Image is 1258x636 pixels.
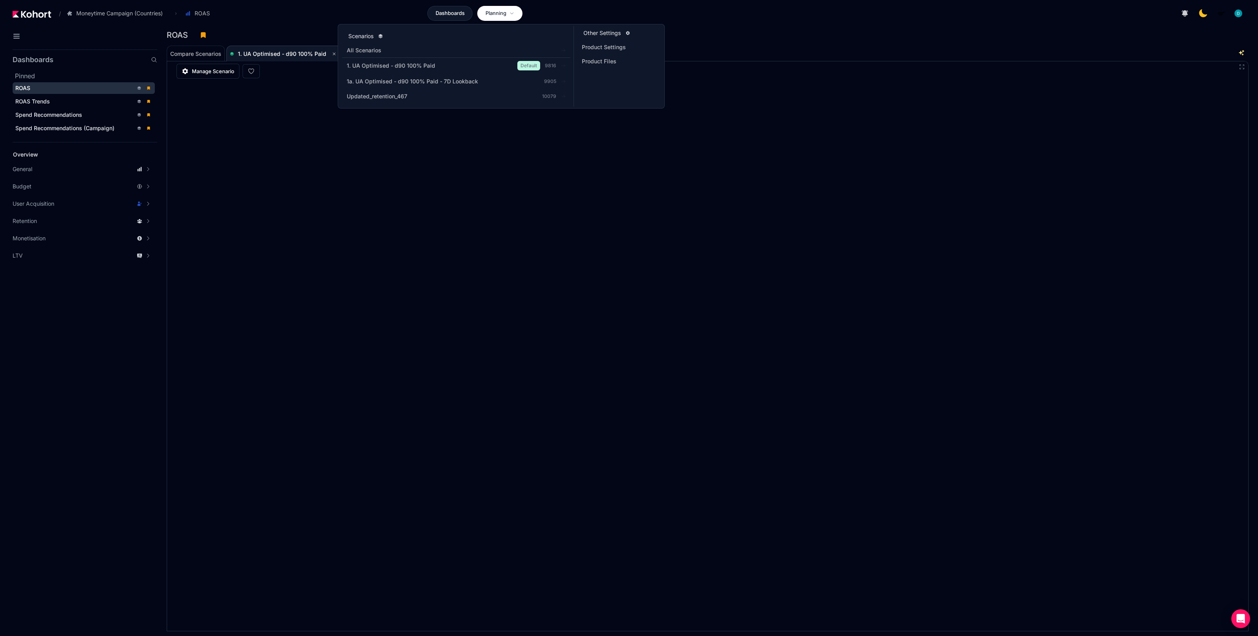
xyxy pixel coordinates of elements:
span: Planning [486,9,506,17]
span: User Acquisition [13,200,54,208]
button: Fullscreen [1239,64,1245,70]
span: Product Files [582,57,626,65]
img: Kohort logo [13,11,51,18]
span: LTV [13,252,23,260]
h3: Other Settings [583,29,621,37]
span: Overview [13,151,38,158]
a: Overview [10,149,144,160]
span: 1. UA Optimised - d90 100% Paid [238,50,326,57]
span: Budget [13,183,31,190]
span: › [173,10,178,17]
span: All Scenarios [347,46,536,54]
span: 1. UA Optimised - d90 100% Paid [347,62,435,70]
span: 9816 [545,63,556,69]
span: Product Settings [582,43,626,51]
h3: Scenarios [348,32,373,40]
span: Manage Scenario [192,67,234,75]
button: ROAS [181,7,218,20]
h2: Pinned [15,71,157,81]
span: ROAS Trends [15,98,50,105]
div: Open Intercom Messenger [1231,609,1250,628]
h2: Dashboards [13,56,53,63]
span: Moneytime Campaign (Countries) [76,9,163,17]
span: Spend Recommendations [15,111,82,118]
span: / [53,9,61,18]
a: 1. UA Optimised - d90 100% PaidDefault9816 [342,58,570,74]
a: Product Files [577,54,660,68]
span: 10079 [542,93,556,100]
a: Manage Scenario [177,64,239,79]
span: Default [517,61,540,70]
a: ROAS Trends [13,96,155,107]
a: 1a. UA Optimised - d90 100% Paid - 7D Lookback9905 [342,74,570,88]
span: ROAS [195,9,210,17]
a: ROAS [13,82,155,94]
span: Updated_retention_467 [347,92,407,100]
span: Dashboards [436,9,465,17]
button: Moneytime Campaign (Countries) [63,7,171,20]
span: 1a. UA Optimised - d90 100% Paid - 7D Lookback [347,77,478,85]
a: Spend Recommendations (Campaign) [13,122,155,134]
a: Updated_retention_46710079 [342,89,570,103]
span: Compare Scenarios [170,51,221,57]
a: Product Settings [577,40,660,54]
a: Planning [477,6,522,21]
img: logo_MoneyTimeLogo_1_20250619094856634230.png [1217,9,1225,17]
h3: ROAS [167,31,193,39]
span: Spend Recommendations (Campaign) [15,125,114,131]
a: Dashboards [427,6,473,21]
span: ROAS [15,85,30,91]
span: General [13,165,32,173]
a: All Scenarios [342,43,570,57]
span: Retention [13,217,37,225]
span: 9905 [544,78,556,85]
span: Monetisation [13,234,46,242]
a: Spend Recommendations [13,109,155,121]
